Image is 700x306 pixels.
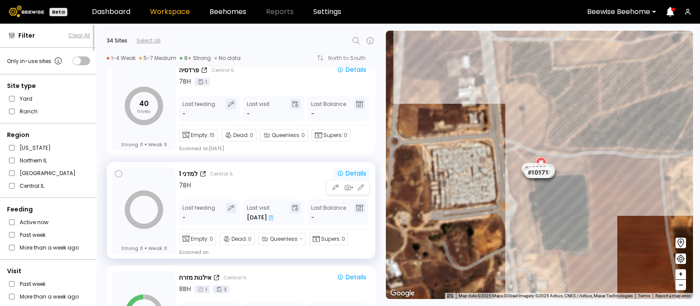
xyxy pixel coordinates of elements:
label: Central IL [20,181,44,190]
div: 7 BH [179,181,191,190]
div: למדני 1 [528,155,551,174]
span: 15 [210,131,215,139]
label: [GEOGRAPHIC_DATA] [20,169,76,178]
div: Supers: [309,233,348,245]
label: Past week [20,279,45,288]
a: Settings [313,8,341,15]
div: אילנות מזרח [179,273,211,282]
img: Google [388,288,417,299]
div: 1 [195,78,210,86]
label: Active now [20,218,49,227]
span: Filter [18,31,35,40]
div: פרדסיה [179,66,199,75]
span: 0 [250,131,253,139]
div: [DATE] [247,213,273,222]
a: Terms (opens in new tab) [638,293,650,298]
img: Beewise logo [9,6,44,17]
button: – [675,280,686,290]
label: Yard [20,94,32,103]
div: Only in-use sites [7,56,63,66]
button: Keyboard shortcuts [447,293,453,299]
div: North to South [328,56,372,61]
div: Select all [136,37,161,45]
div: Details [337,169,366,177]
a: Beehomes [210,8,246,15]
span: - [311,109,314,118]
span: Reports [266,8,294,15]
span: 0 [210,235,213,243]
div: למדני 1 [179,169,198,179]
span: + [678,269,683,280]
button: Details [333,169,370,179]
div: - [182,213,186,222]
button: Clear All [68,32,90,39]
div: Details [337,66,366,74]
div: Strong Weak [121,141,167,148]
div: Last feeding [182,99,215,118]
div: Central IL [210,170,233,177]
div: - [182,109,186,118]
label: Northern IL [20,156,47,165]
div: Queenless: [258,233,306,245]
div: # 10236 [521,162,549,174]
div: Visit [7,267,90,276]
span: - [311,213,314,222]
div: 34 Sites [107,37,127,45]
div: Dead: [220,233,255,245]
label: [US_STATE] [20,143,51,152]
div: Dead: [221,129,256,141]
span: – [679,280,683,291]
label: Past week [20,230,45,239]
div: # 10171 [524,167,552,178]
div: 1-4 Weak [107,55,136,62]
div: Last Balance [311,99,346,118]
div: Scanned on [179,249,209,256]
label: More than a week ago [20,243,79,252]
tspan: 40 [139,98,149,109]
div: Last visit [247,99,269,118]
span: 0 [301,131,305,139]
div: Queenless: [260,129,308,141]
button: + [675,269,686,280]
span: 0 [342,235,345,243]
div: Site type [7,81,90,91]
div: Scanned on [DATE] [179,145,224,152]
div: - [247,109,250,118]
tspan: hives [137,108,150,115]
div: Central IL [211,67,234,74]
div: Region [7,130,90,140]
label: Ranch [20,107,38,116]
span: Map data ©2025 Mapa GISrael Imagery ©2025 Airbus, CNES / Airbus, Maxar Technologies [458,293,633,298]
span: - [300,235,303,243]
span: 0 [164,141,167,148]
div: 8+ Strong [180,55,211,62]
div: Central IL [224,274,247,281]
span: 0 [164,245,167,251]
div: 5-7 Medium [139,55,176,62]
button: Details [333,65,370,75]
span: 0 [140,141,143,148]
div: Details [337,273,366,281]
div: 8 BH [179,285,191,294]
div: 1 [195,285,210,293]
div: Last feeding [182,203,215,222]
div: Empty: [179,233,216,245]
label: More than a week ago [20,292,79,301]
div: Empty: [179,129,218,141]
button: Details [333,272,370,283]
div: Last visit [247,203,273,222]
a: Report a map error [655,293,690,298]
div: 3 [213,285,229,293]
a: Open this area in Google Maps (opens a new window) [388,288,417,299]
span: 0 [344,131,347,139]
a: Workspace [150,8,190,15]
div: Strong Weak [121,245,167,251]
span: 0 [140,245,143,251]
span: 0 [248,235,252,243]
a: Dashboard [92,8,130,15]
div: Last Balance [311,203,346,222]
div: Feeding [7,205,90,214]
div: 7 BH [179,77,191,86]
div: No data [214,55,241,62]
